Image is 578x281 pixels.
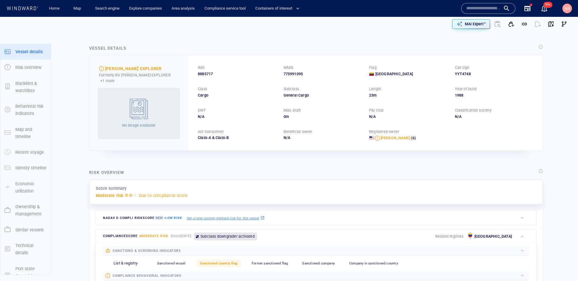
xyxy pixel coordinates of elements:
p: Blacklists & watchlists [15,80,47,94]
span: & [212,135,215,140]
span: Class-A [198,135,211,140]
a: Identity timeline [0,165,51,171]
button: Behavioral risk indicators [0,98,51,122]
button: Map [69,3,88,14]
button: Search engine [93,3,122,14]
button: Ownership & management [0,199,51,222]
span: (6) [410,135,416,141]
button: Vessel details [0,44,51,60]
div: Vessel details [89,45,126,52]
button: Recent voyage [0,144,51,160]
p: Ownership & management [15,203,47,218]
span: Containers of interest [255,5,300,12]
a: Blacklists & watchlists [0,84,51,89]
a: Similar vessels [0,227,51,232]
button: Similar vessels [0,222,51,238]
p: Subclass [284,86,299,92]
span: Sanctioned country flag [200,261,237,265]
p: DWT [198,108,206,113]
span: Nguyen T [381,136,410,140]
a: Home [47,3,62,14]
a: Risk overview [0,64,51,70]
p: Due to compliance score [139,192,188,199]
span: 23 [369,93,373,97]
span: Since [DATE] [171,234,191,238]
span: Former sanctioned flag [252,261,288,265]
a: Map and timeline [0,130,51,135]
button: Containers of interest [253,3,305,14]
div: Notification center [541,5,548,12]
p: Moderate risk [96,192,124,199]
p: Identity timeline [15,164,46,171]
button: Risk overview [0,60,51,75]
div: 1988 [455,93,533,98]
button: Get link [518,17,531,31]
span: Company in sanctioned country [349,261,398,265]
p: Economic utilization [15,180,47,195]
p: Length [369,86,381,92]
div: N/A [455,114,533,119]
button: Visual Link Analysis [558,17,571,31]
p: [GEOGRAPHIC_DATA] [474,234,512,239]
p: Beneficial owner [284,129,312,134]
p: Behavioral risk indicators [15,103,47,117]
p: Similar vessels [15,226,44,233]
p: +1 more [100,78,114,84]
p: MAI Expert™ [465,21,486,27]
span: Sanctioned company [302,261,335,265]
button: Home [45,3,64,14]
p: AIS transceiver [198,129,224,134]
span: sanctions & screening indicators [113,249,181,253]
a: Economic utilization [0,184,51,190]
span: Low risk [165,216,182,220]
button: Economic utilization [0,176,51,199]
p: Set a new custom defined risk for this vessel [187,215,259,221]
span: Nadav D Compli risk score - [103,216,182,220]
div: General Cargo [284,93,362,98]
p: Map and timeline [15,126,47,140]
span: compliance score - [103,234,168,238]
div: Formerly: RV [PERSON_NAME] EXPLORER [99,73,179,84]
div: YYT4748 [455,71,533,77]
p: Risk overview [15,64,42,71]
p: Year of build [455,86,477,92]
div: [PERSON_NAME] EXPLORER [105,65,161,72]
span: compliance behavioral indicators [113,274,182,278]
button: 99+ [537,1,552,16]
div: N/A [369,114,448,119]
p: Vessel details [15,48,43,55]
a: Explore companies [127,3,164,14]
a: Behavioral risk indicators [0,107,51,113]
div: Risk overview [89,169,124,176]
button: Identity timeline [0,160,51,176]
p: MMSI [284,65,294,70]
p: Flag [369,65,377,70]
span: New [154,216,164,220]
span: AMANDA EXPLORER [105,65,161,72]
span: Moderate risk [140,234,168,238]
a: Area analysis [169,3,197,14]
a: Recent voyage [0,149,51,155]
span: NA [564,6,570,11]
span: m [373,93,377,97]
div: Moderate risk [99,66,104,71]
button: Add to vessel list [505,17,518,31]
p: P&I Club [369,108,384,113]
p: Classification society [455,108,492,113]
div: N/A [198,114,276,119]
a: Technical details [0,246,51,252]
span: m [286,114,289,119]
p: Call sign [455,65,470,70]
span: Sanctioned vessel [157,261,185,265]
span: No image available [122,123,156,128]
button: Compliance service tool [202,3,248,14]
p: Recent voyage [15,149,44,156]
button: NA [561,2,573,14]
a: Vessel details [0,48,51,54]
p: IMO [198,65,205,70]
span: 99+ [543,2,552,8]
div: Cargo [198,93,276,98]
p: Max. draft [284,108,301,113]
